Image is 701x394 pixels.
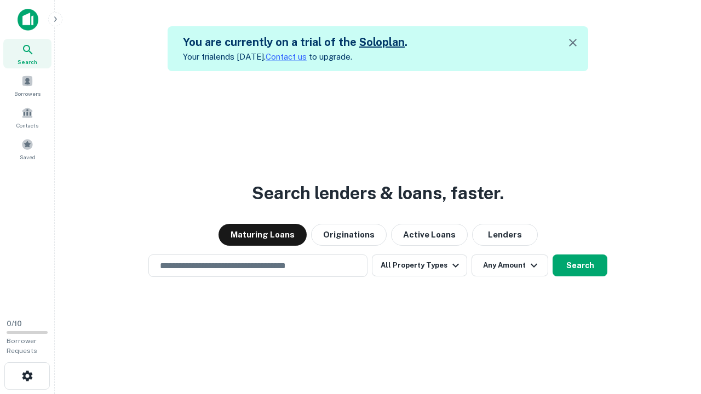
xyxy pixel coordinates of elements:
[391,224,468,246] button: Active Loans
[553,254,607,276] button: Search
[7,337,37,355] span: Borrower Requests
[20,153,36,161] span: Saved
[3,134,51,164] a: Saved
[372,254,467,276] button: All Property Types
[3,39,51,68] a: Search
[183,34,407,50] h5: You are currently on a trial of the .
[311,224,387,246] button: Originations
[219,224,307,246] button: Maturing Loans
[3,71,51,100] a: Borrowers
[266,52,307,61] a: Contact us
[472,254,548,276] button: Any Amount
[183,50,407,63] p: Your trial ends [DATE]. to upgrade.
[252,180,504,206] h3: Search lenders & loans, faster.
[3,102,51,132] a: Contacts
[359,36,405,49] a: Soloplan
[16,121,38,130] span: Contacts
[14,89,41,98] span: Borrowers
[18,57,37,66] span: Search
[646,306,701,359] iframe: Chat Widget
[7,320,22,328] span: 0 / 10
[472,224,538,246] button: Lenders
[18,9,38,31] img: capitalize-icon.png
